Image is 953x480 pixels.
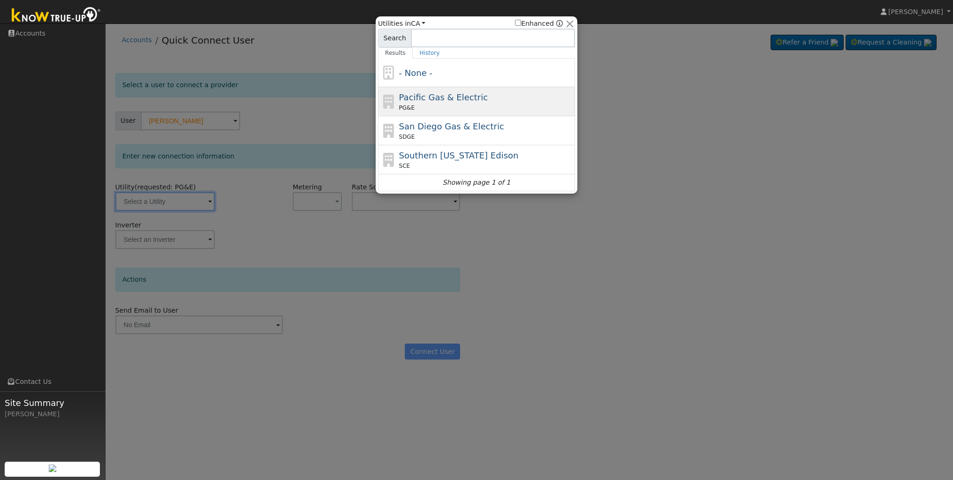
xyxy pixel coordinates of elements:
[49,465,56,472] img: retrieve
[399,68,432,78] span: - None -
[888,8,943,15] span: [PERSON_NAME]
[399,133,415,141] span: SDGE
[399,104,415,112] span: PG&E
[5,397,100,409] span: Site Summary
[515,20,521,26] input: Enhanced
[378,47,413,59] a: Results
[378,19,425,29] span: Utilities in
[556,20,563,27] a: Enhanced Providers
[399,92,488,102] span: Pacific Gas & Electric
[399,150,519,160] span: Southern [US_STATE] Edison
[515,19,554,29] label: Enhanced
[413,47,447,59] a: History
[515,19,563,29] span: Show enhanced providers
[399,162,410,170] span: SCE
[399,121,504,131] span: San Diego Gas & Electric
[443,178,510,187] i: Showing page 1 of 1
[7,5,106,26] img: Know True-Up
[378,29,411,47] span: Search
[411,20,425,27] a: CA
[5,409,100,419] div: [PERSON_NAME]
